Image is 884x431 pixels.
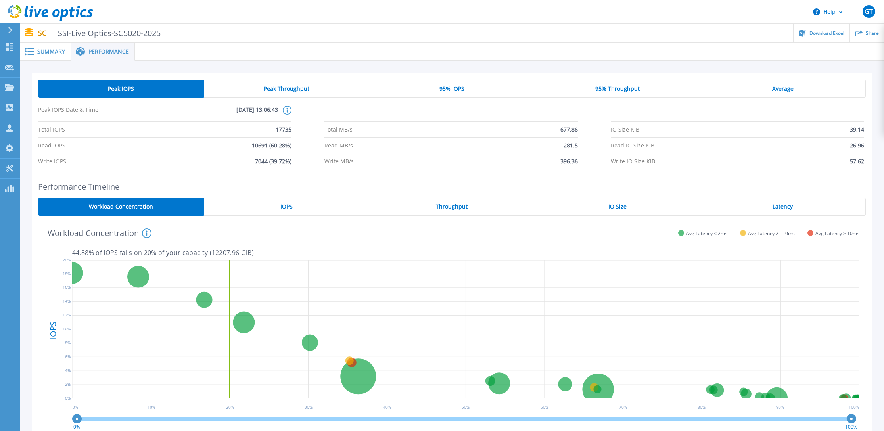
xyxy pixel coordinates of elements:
text: 90 % [776,404,784,410]
span: Write MB/s [324,153,354,169]
span: 57.62 [850,153,864,169]
text: 20% [63,257,71,262]
h2: Performance Timeline [38,182,866,191]
span: Avg Latency > 10ms [815,230,859,236]
text: 6% [65,354,71,359]
span: Avg Latency < 2ms [686,230,727,236]
h4: IOPS [49,301,57,360]
text: 0% [74,423,81,430]
text: 4% [65,368,71,373]
span: Write IOPS [38,153,66,169]
span: IOPS [280,203,293,210]
span: GT [865,8,873,15]
span: Throughput [436,203,468,210]
span: 677.86 [560,122,578,137]
span: Read IOPS [38,138,65,153]
span: Avg Latency 2 - 10ms [748,230,795,236]
text: 70 % [619,404,627,410]
text: 16% [63,285,71,290]
text: 40 % [383,404,391,410]
text: 14% [63,299,71,304]
text: 0 % [73,404,79,410]
span: IO Size KiB [611,122,639,137]
text: 8% [65,340,71,345]
span: 7044 (39.72%) [255,153,291,169]
text: 100% [845,423,857,430]
h4: Workload Concentration [48,228,151,238]
span: 396.36 [560,153,578,169]
span: 10691 (60.28%) [252,138,291,153]
span: 95% IOPS [439,86,464,92]
span: Peak IOPS Date & Time [38,106,158,121]
span: Share [866,31,879,36]
text: 2% [65,381,71,387]
span: Write IO Size KiB [611,153,655,169]
span: Peak IOPS [108,86,134,92]
span: Performance [88,49,129,54]
span: 17735 [276,122,291,137]
text: 0% [65,395,71,401]
span: Peak Throughput [264,86,309,92]
span: 281.5 [564,138,578,153]
text: 60 % [541,404,548,410]
span: Total MB/s [324,122,353,137]
span: Read MB/s [324,138,353,153]
span: SSI-Live Optics-SC5020-2025 [53,29,161,38]
p: SC [38,29,161,38]
p: 44.88 % of IOPS falls on 20 % of your capacity ( 12207.96 GiB ) [72,249,859,256]
span: Latency [773,203,793,210]
span: 39.14 [850,122,864,137]
span: Total IOPS [38,122,65,137]
span: Read IO Size KiB [611,138,654,153]
text: 20 % [226,404,234,410]
text: 80 % [698,404,706,410]
span: IO Size [608,203,627,210]
text: 30 % [305,404,313,410]
span: 95% Throughput [595,86,640,92]
span: [DATE] 13:06:43 [158,106,278,121]
span: Summary [37,49,65,54]
text: 50 % [462,404,470,410]
text: 100 % [848,404,859,410]
text: 18% [63,271,71,276]
text: 10 % [148,404,155,410]
span: Download Excel [809,31,844,36]
span: Workload Concentration [89,203,153,210]
span: 26.96 [850,138,864,153]
span: Average [772,86,794,92]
